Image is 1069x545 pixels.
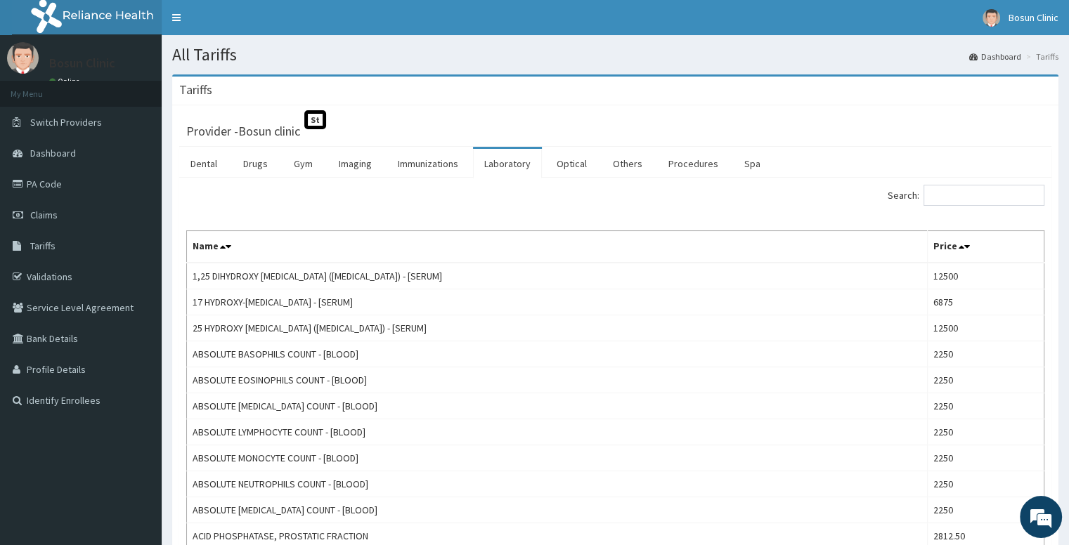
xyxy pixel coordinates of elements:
a: Procedures [657,149,730,178]
td: 2250 [928,367,1044,393]
th: Name [187,231,928,263]
a: Immunizations [387,149,469,178]
td: ABSOLUTE LYMPHOCYTE COUNT - [BLOOD] [187,419,928,445]
span: Tariffs [30,239,56,252]
td: 12500 [928,263,1044,289]
li: Tariffs [1023,51,1058,63]
h3: Provider - Bosun clinic [186,125,300,138]
td: 17 HYDROXY-[MEDICAL_DATA] - [SERUM] [187,289,928,315]
td: 25 HYDROXY [MEDICAL_DATA] ([MEDICAL_DATA]) - [SERUM] [187,315,928,341]
img: User Image [983,9,1000,27]
span: Dashboard [30,147,76,159]
a: Dashboard [969,51,1021,63]
a: Online [49,77,83,86]
h1: All Tariffs [172,46,1058,64]
td: ABSOLUTE [MEDICAL_DATA] COUNT - [BLOOD] [187,497,928,523]
td: 2250 [928,341,1044,367]
a: Spa [733,149,772,178]
th: Price [928,231,1044,263]
a: Imaging [328,149,383,178]
p: Bosun Clinic [49,57,115,70]
a: Laboratory [473,149,542,178]
td: 2250 [928,393,1044,419]
a: Optical [545,149,598,178]
a: Gym [283,149,324,178]
td: 12500 [928,315,1044,341]
textarea: Type your message and hit 'Enter' [7,383,268,433]
span: We're online! [82,177,194,319]
td: ABSOLUTE [MEDICAL_DATA] COUNT - [BLOOD] [187,393,928,419]
td: 2250 [928,497,1044,523]
td: 2250 [928,419,1044,445]
span: Claims [30,209,58,221]
td: ABSOLUTE MONOCYTE COUNT - [BLOOD] [187,445,928,471]
a: Dental [179,149,228,178]
input: Search: [924,185,1044,206]
label: Search: [888,185,1044,206]
td: ABSOLUTE NEUTROPHILS COUNT - [BLOOD] [187,471,928,497]
td: 2250 [928,445,1044,471]
div: Minimize live chat window [231,7,264,41]
td: 1,25 DIHYDROXY [MEDICAL_DATA] ([MEDICAL_DATA]) - [SERUM] [187,263,928,289]
span: Bosun Clinic [1009,11,1058,24]
td: ABSOLUTE EOSINOPHILS COUNT - [BLOOD] [187,367,928,393]
span: St [304,110,326,129]
a: Others [602,149,654,178]
h3: Tariffs [179,84,212,96]
span: Switch Providers [30,116,102,129]
a: Drugs [232,149,279,178]
td: 6875 [928,289,1044,315]
td: 2250 [928,471,1044,497]
td: ABSOLUTE BASOPHILS COUNT - [BLOOD] [187,341,928,367]
div: Chat with us now [73,79,236,97]
img: d_794563401_company_1708531726252_794563401 [26,70,57,105]
img: User Image [7,42,39,74]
